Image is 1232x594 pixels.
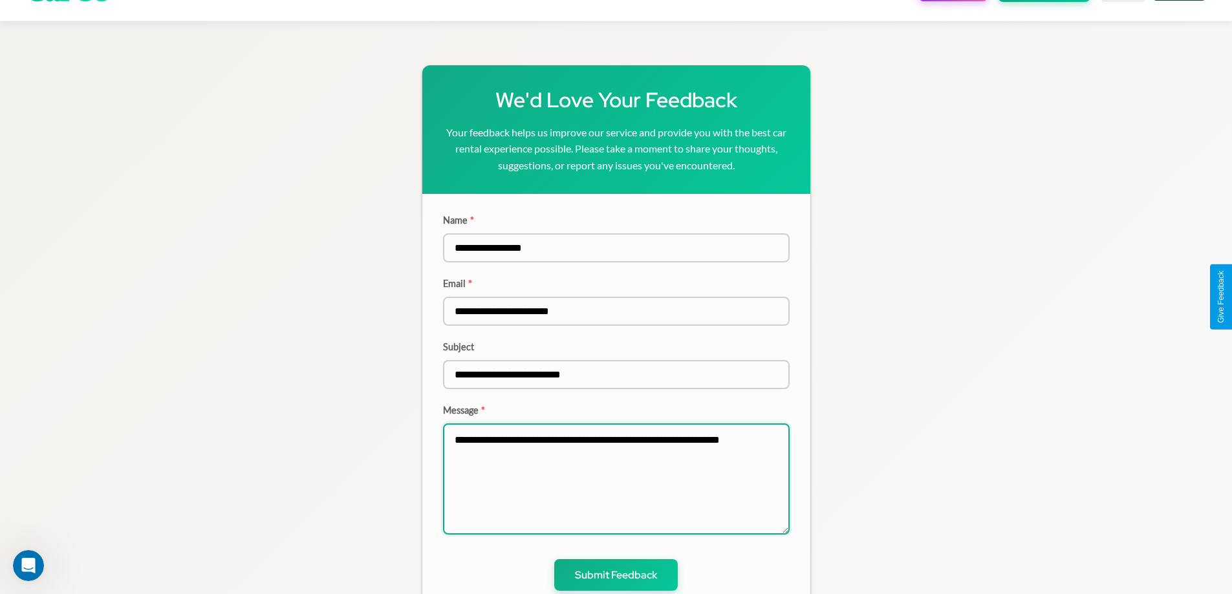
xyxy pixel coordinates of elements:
p: Your feedback helps us improve our service and provide you with the best car rental experience po... [443,124,790,174]
button: Submit Feedback [554,559,678,591]
label: Message [443,405,790,416]
h1: We'd Love Your Feedback [443,86,790,114]
label: Name [443,215,790,226]
div: Give Feedback [1216,271,1226,323]
label: Subject [443,341,790,352]
label: Email [443,278,790,289]
iframe: Intercom live chat [13,550,44,581]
